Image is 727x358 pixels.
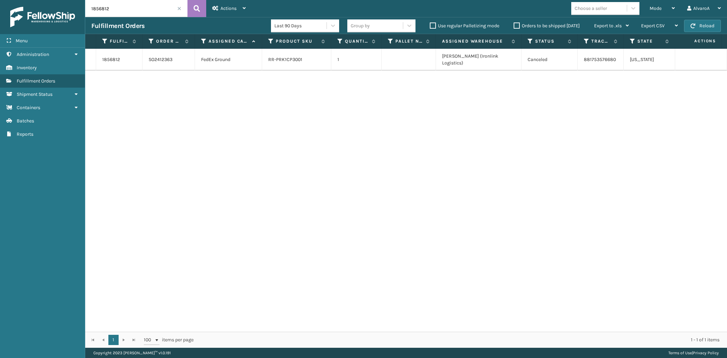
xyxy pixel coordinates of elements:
span: Fulfillment Orders [17,78,55,84]
span: Export to .xls [594,23,622,29]
span: Containers [17,105,40,110]
a: Terms of Use [668,350,692,355]
h3: Fulfillment Orders [91,22,145,30]
div: 1 - 1 of 1 items [203,337,720,343]
span: Menu [16,38,28,44]
span: Administration [17,51,49,57]
label: Status [535,38,564,44]
span: Actions [673,35,720,47]
label: Tracking Number [591,38,610,44]
a: 1 [108,335,119,345]
label: Pallet Name [395,38,423,44]
label: Assigned Warehouse [442,38,508,44]
label: Orders to be shipped [DATE] [514,23,580,29]
a: 881753576680 [584,57,616,62]
label: Fulfillment Order Id [110,38,129,44]
label: State [637,38,662,44]
span: Inventory [17,65,37,71]
span: Export CSV [641,23,665,29]
div: Last 90 Days [274,22,327,29]
td: [PERSON_NAME] (Ironlink Logistics) [436,49,521,71]
span: Mode [650,5,662,11]
div: | [668,348,719,358]
label: Quantity [345,38,368,44]
span: 100 [144,337,154,343]
span: Shipment Status [17,91,52,97]
td: [US_STATE] [624,49,675,71]
p: Copyright 2023 [PERSON_NAME]™ v 1.0.191 [93,348,171,358]
span: items per page [144,335,194,345]
label: Assigned Carrier Service [209,38,249,44]
a: Privacy Policy [693,350,719,355]
div: Group by [351,22,370,29]
div: Choose a seller [575,5,607,12]
label: Order Number [156,38,182,44]
span: Batches [17,118,34,124]
a: RR-PRK1CP3001 [268,57,302,62]
label: Product SKU [276,38,318,44]
td: SO2412363 [142,49,195,71]
button: Reload [684,20,721,32]
img: logo [10,7,75,27]
td: FedEx Ground [195,49,262,71]
td: 1 [331,49,382,71]
span: Reports [17,131,33,137]
td: Canceled [521,49,578,71]
span: Actions [221,5,237,11]
label: Use regular Palletizing mode [430,23,499,29]
a: 1856812 [102,56,120,63]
